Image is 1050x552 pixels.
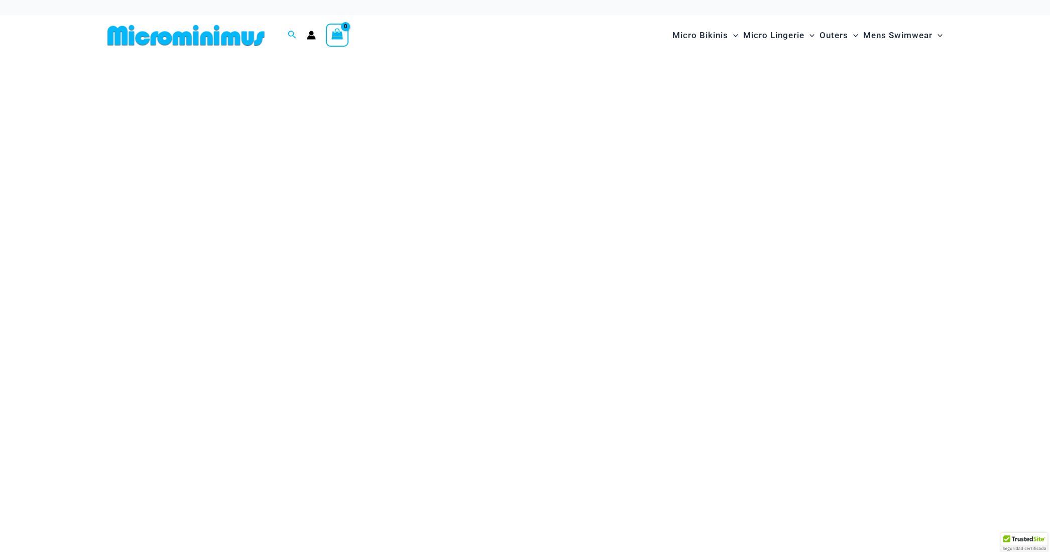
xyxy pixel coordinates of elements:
a: Micro BikinisMenu ToggleMenu Toggle [670,20,741,51]
div: TrustedSite Certified [1001,533,1047,552]
span: Menu Toggle [728,23,738,48]
span: Menu Toggle [932,23,943,48]
span: Micro Lingerie [743,23,804,48]
nav: Site Navigation [668,19,947,52]
span: Menu Toggle [848,23,858,48]
img: MM SHOP LOGO FLAT [103,24,269,47]
a: Micro LingerieMenu ToggleMenu Toggle [741,20,817,51]
a: View Shopping Cart, empty [326,24,349,47]
span: Outers [820,23,848,48]
span: Micro Bikinis [672,23,728,48]
a: Account icon link [307,31,316,40]
span: Menu Toggle [804,23,814,48]
a: Search icon link [288,29,297,42]
a: OutersMenu ToggleMenu Toggle [817,20,861,51]
a: Mens SwimwearMenu ToggleMenu Toggle [861,20,945,51]
span: Mens Swimwear [863,23,932,48]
